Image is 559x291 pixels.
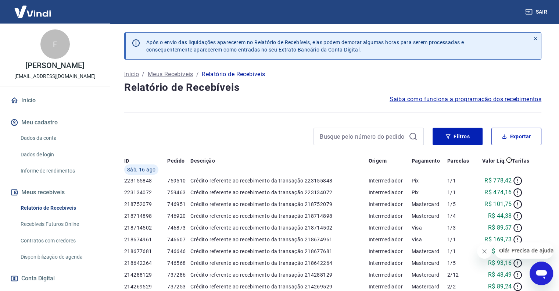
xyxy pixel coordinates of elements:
p: 214288129 [124,271,167,278]
p: R$ 101,75 [484,200,512,209]
p: 746646 [167,248,190,255]
p: 218714898 [124,212,167,220]
p: [PERSON_NAME] [25,62,84,70]
a: Início [9,92,101,109]
p: Relatório de Recebíveis [202,70,265,79]
p: Origem [369,157,387,164]
p: Intermediador [369,236,412,243]
button: Meus recebíveis [9,184,101,200]
p: Pedido [167,157,184,164]
p: Intermediador [369,283,412,290]
p: Crédito referente ao recebimento da transação 218674961 [190,236,368,243]
p: 737253 [167,283,190,290]
p: 1/5 [447,259,474,267]
p: 218752079 [124,200,167,208]
iframe: Botão para abrir a janela de mensagens [530,262,553,285]
p: R$ 89,57 [488,223,512,232]
p: Intermediador [369,259,412,267]
img: Vindi [9,0,57,23]
p: 218714502 [124,224,167,231]
p: R$ 93,16 [488,259,512,267]
p: Valor Líq. [482,157,506,164]
p: Crédito referente ao recebimento da transação 214269529 [190,283,368,290]
p: Crédito referente ao recebimento da transação 218714502 [190,224,368,231]
p: / [142,70,144,79]
p: 737286 [167,271,190,278]
p: Visa [411,236,447,243]
p: Após o envio das liquidações aparecerem no Relatório de Recebíveis, elas podem demorar algumas ho... [146,39,464,53]
p: 223155848 [124,177,167,184]
p: Mastercard [411,259,447,267]
p: 1/1 [447,236,474,243]
p: 759510 [167,177,190,184]
p: Intermediador [369,271,412,278]
p: Tarifas [512,157,530,164]
p: Crédito referente ao recebimento da transação 218677681 [190,248,368,255]
a: Dados de login [18,147,101,162]
a: Dados da conta [18,131,101,146]
p: Mastercard [411,212,447,220]
h4: Relatório de Recebíveis [124,80,541,95]
p: Intermediador [369,200,412,208]
p: 218674961 [124,236,167,243]
p: Intermediador [369,212,412,220]
p: 1/4 [447,212,474,220]
p: 1/1 [447,177,474,184]
button: Exportar [491,128,541,145]
p: 746920 [167,212,190,220]
p: 746951 [167,200,190,208]
p: [EMAIL_ADDRESS][DOMAIN_NAME] [14,72,96,80]
p: 2/12 [447,271,474,278]
p: 218642264 [124,259,167,267]
p: 1/5 [447,200,474,208]
p: ID [124,157,129,164]
p: 759463 [167,189,190,196]
p: Crédito referente ao recebimento da transação 214288129 [190,271,368,278]
p: 1/1 [447,189,474,196]
p: 218677681 [124,248,167,255]
p: R$ 44,38 [488,212,512,220]
p: Parcelas [447,157,469,164]
a: Início [124,70,139,79]
p: Crédito referente ao recebimento da transação 223155848 [190,177,368,184]
a: Contratos com credores [18,233,101,248]
p: / [196,70,199,79]
p: R$ 778,42 [484,176,512,185]
p: Mastercard [411,271,447,278]
p: Mastercard [411,248,447,255]
p: R$ 89,24 [488,282,512,291]
p: 746873 [167,224,190,231]
button: Filtros [433,128,483,145]
p: Pix [411,189,447,196]
span: Olá! Precisa de ajuda? [4,5,62,11]
p: R$ 48,49 [488,270,512,279]
p: Intermediador [369,248,412,255]
p: 223134072 [124,189,167,196]
input: Busque pelo número do pedido [320,131,406,142]
span: Sáb, 16 ago [127,166,155,173]
a: Recebíveis Futuros Online [18,217,101,232]
p: 746607 [167,236,190,243]
p: R$ 169,73 [484,235,512,244]
p: 1/3 [447,224,474,231]
p: 2/2 [447,283,474,290]
p: Visa [411,224,447,231]
p: Mastercard [411,283,447,290]
p: Crédito referente ao recebimento da transação 218714898 [190,212,368,220]
a: Relatório de Recebíveis [18,200,101,216]
a: Informe de rendimentos [18,163,101,178]
a: Meus Recebíveis [148,70,193,79]
a: Saiba como funciona a programação dos recebimentos [390,95,541,104]
p: Crédito referente ao recebimento da transação 223134072 [190,189,368,196]
p: Mastercard [411,200,447,208]
button: Sair [524,5,550,19]
div: F [40,29,70,59]
p: R$ 474,16 [484,188,512,197]
iframe: Mensagem da empresa [495,242,553,259]
p: Intermediador [369,189,412,196]
p: 1/1 [447,248,474,255]
p: Crédito referente ao recebimento da transação 218642264 [190,259,368,267]
iframe: Fechar mensagem [477,244,492,259]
